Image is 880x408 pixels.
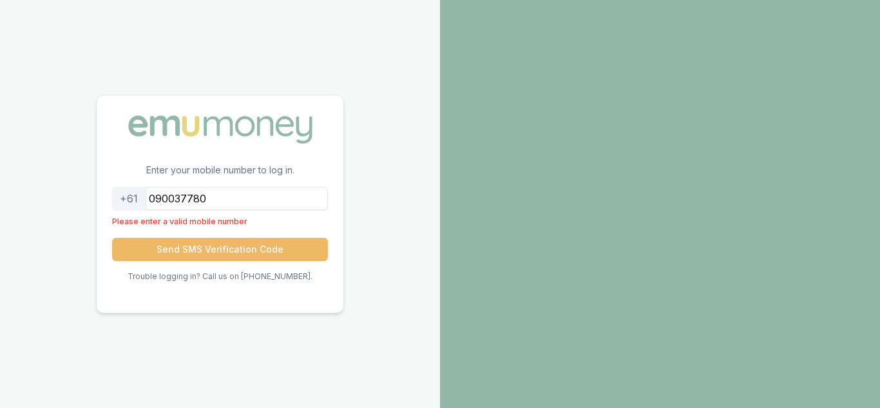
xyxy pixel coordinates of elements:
input: 0412345678 [112,187,328,210]
p: Please enter a valid mobile number [112,215,328,228]
p: Enter your mobile number to log in. [97,164,343,187]
p: Trouble logging in? Call us on [PHONE_NUMBER]. [128,271,312,282]
img: Emu Money [124,111,317,148]
button: Send SMS Verification Code [112,238,328,261]
div: +61 [112,187,146,210]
